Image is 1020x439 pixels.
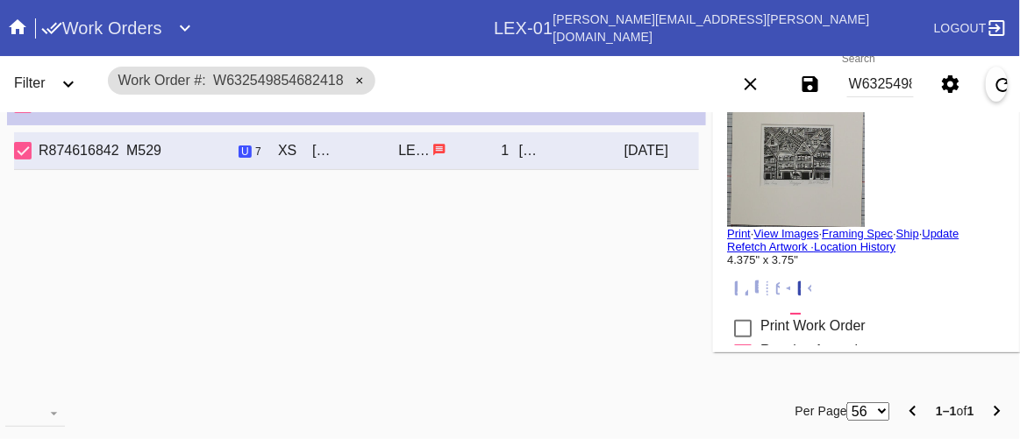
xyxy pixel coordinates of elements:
div: 4.375" x 3.75" [727,253,1006,266]
ng-md-icon: Add Ons [785,279,804,300]
div: Work OrdersExpand [41,11,495,46]
ng-md-icon: Clear filters [740,83,761,97]
ng-md-icon: JSON Files [806,279,825,300]
span: Unstarted [239,145,252,158]
md-checkbox: Select Work Order [14,139,40,162]
button: Clear filters [733,67,768,102]
label: Per Page [795,400,848,421]
span: Logout [934,21,987,35]
span: Work Order # [118,73,206,88]
div: XS [278,143,312,159]
div: LEX-01 [398,143,432,159]
span: Receive Artwork [760,343,862,358]
ng-md-icon: Measurements [764,279,783,300]
button: Settings [933,67,968,102]
a: Logout [929,12,1006,44]
a: Update [922,227,959,240]
a: [PERSON_NAME][EMAIL_ADDRESS][PERSON_NAME][DOMAIN_NAME] [553,12,870,44]
div: 1 [502,143,519,159]
h1: Work Orders [41,14,162,42]
span: Has instructions from customer. Has instructions from business. [432,142,446,157]
button: Expand [168,11,203,46]
div: M529 [126,143,170,159]
ng-md-icon: Workflow [795,279,815,300]
span: u [241,145,249,158]
md-select: download-file: Download... [5,400,65,427]
ng-md-icon: Notes [753,279,773,300]
a: Refetch Artwork · [727,240,814,253]
span: Filter [14,75,46,90]
a: Framing Spec [822,227,893,240]
div: [PERSON_NAME] Slim / [PERSON_NAME] [312,143,330,159]
button: Refresh [986,67,1008,102]
button: Expand [51,67,86,102]
ng-md-icon: Work Order Fields [743,279,762,300]
b: 1–1 [936,404,957,418]
div: · · · · [727,227,1006,266]
button: Save filters [793,67,828,102]
ng-md-icon: Order Info [732,279,752,300]
span: 7 workflow steps remaining [255,145,261,158]
img: c_inside,w_600,h_600.auto [727,96,865,227]
span: 7 [255,145,261,158]
b: 1 [967,404,974,418]
span: Print Work Order [760,318,866,333]
div: Select Work OrderR874616842M529Unstarted 7 workflow steps remainingXS[PERSON_NAME] Slim / [PERSON... [14,132,699,170]
ng-md-icon: Package Note [774,279,794,300]
a: Location History [814,240,895,253]
div: [DATE] [624,143,699,159]
a: Ship [896,227,919,240]
div: of [936,400,974,421]
span: W632549854682418 [213,73,344,88]
div: LEX-01 [494,18,553,39]
a: Print [727,227,751,240]
button: Previous Page [895,393,931,428]
div: R874616842 [39,143,126,159]
md-checkbox: Receive Artwork 9 days ago C47517490396 (art) RA01 - RECEIVED_ART [734,343,898,386]
div: FilterExpand [7,60,98,109]
button: Next Page [980,393,1015,428]
a: View Images [753,227,818,240]
div: [PERSON_NAME] [519,143,537,159]
md-checkbox: Print Work Order [734,318,866,336]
